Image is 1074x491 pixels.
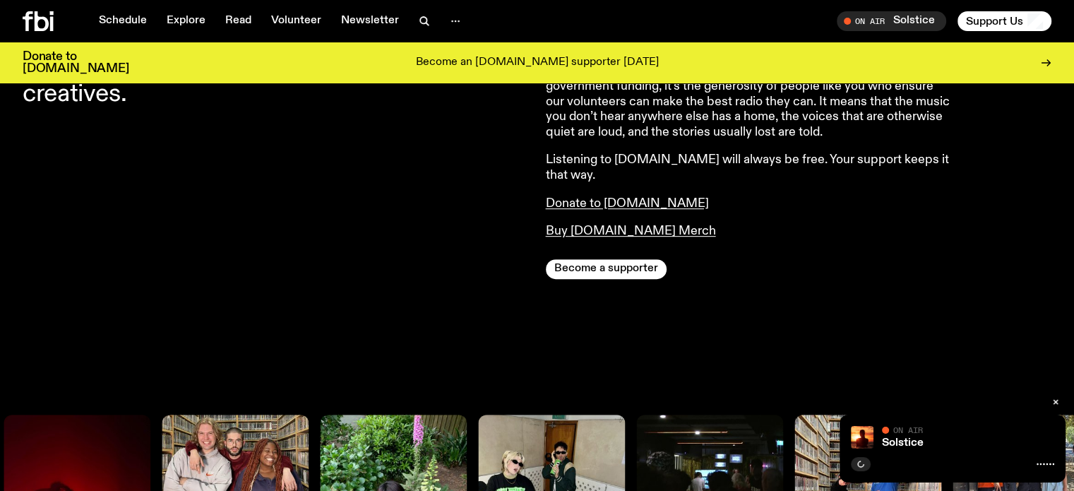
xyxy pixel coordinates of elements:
[851,426,873,449] img: A girl standing in the ocean as waist level, staring into the rise of the sun.
[546,197,709,210] a: Donate to [DOMAIN_NAME]
[217,11,260,31] a: Read
[882,437,924,449] a: Solstice
[957,11,1051,31] button: Support Us
[546,153,953,183] p: Listening to [DOMAIN_NAME] will always be free. Your support keeps it that way.
[546,259,667,279] button: Become a supporter
[263,11,330,31] a: Volunteer
[837,11,946,31] button: On AirSolstice
[546,225,716,237] a: Buy [DOMAIN_NAME] Merch
[90,11,155,31] a: Schedule
[966,15,1023,28] span: Support Us
[416,57,659,69] p: Become an [DOMAIN_NAME] supporter [DATE]
[23,33,529,106] h2: We are a radio station powered by a community of local broadcasters and creatives.
[333,11,407,31] a: Newsletter
[546,33,953,140] p: For over 20 years, we’ve been championing new local music, voices and stories. [DOMAIN_NAME] supp...
[893,425,923,434] span: On Air
[158,11,214,31] a: Explore
[23,51,129,75] h3: Donate to [DOMAIN_NAME]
